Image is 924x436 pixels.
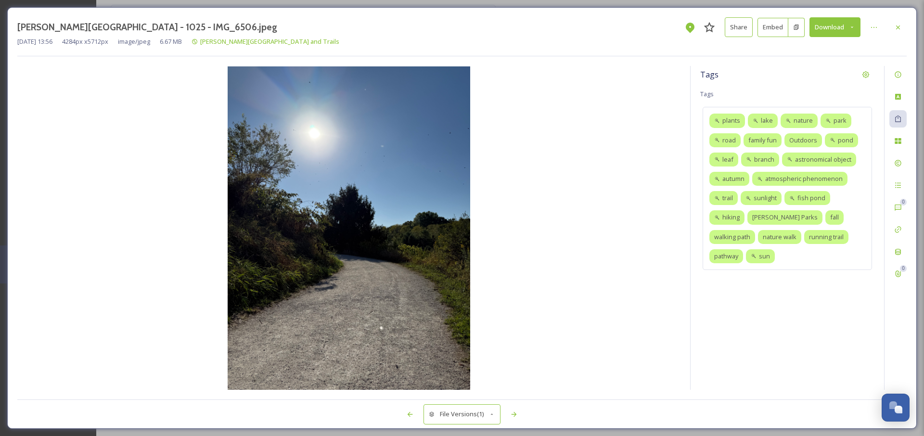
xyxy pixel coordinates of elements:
[754,155,774,164] span: branch
[757,18,788,37] button: Embed
[722,155,733,164] span: leaf
[761,116,773,125] span: lake
[830,213,839,222] span: fall
[838,136,853,145] span: pond
[900,199,907,205] div: 0
[118,37,150,46] span: image/jpeg
[752,213,818,222] span: [PERSON_NAME] Parks
[797,193,825,203] span: fish pond
[722,174,744,183] span: autumn
[722,136,736,145] span: road
[714,232,750,242] span: walking path
[900,265,907,272] div: 0
[62,37,108,46] span: 4284 px x 5712 px
[17,66,680,390] img: Petros%20Lake%20Park%20-%201025%20-%20IMG_6506.jpeg
[714,252,738,261] span: pathway
[809,17,860,37] button: Download
[200,37,339,46] span: [PERSON_NAME][GEOGRAPHIC_DATA] and Trails
[765,174,843,183] span: atmospheric phenomenon
[700,69,719,80] span: Tags
[763,232,796,242] span: nature walk
[759,252,770,261] span: sun
[722,193,733,203] span: trail
[834,116,847,125] span: park
[794,116,813,125] span: nature
[722,116,740,125] span: plants
[722,213,740,222] span: hiking
[700,90,714,98] span: Tags
[748,136,777,145] span: family fun
[809,232,844,242] span: running trail
[754,193,777,203] span: sunlight
[882,394,910,422] button: Open Chat
[17,37,52,46] span: [DATE] 13:56
[725,17,753,37] button: Share
[795,155,851,164] span: astronomical object
[789,136,817,145] span: Outdoors
[423,404,500,424] button: File Versions(1)
[17,20,277,34] h3: [PERSON_NAME][GEOGRAPHIC_DATA] - 1025 - IMG_6506.jpeg
[160,37,182,46] span: 6.67 MB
